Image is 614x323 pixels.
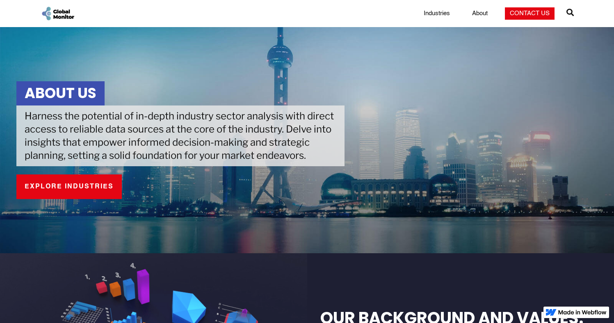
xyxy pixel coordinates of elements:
[558,310,607,315] img: Made in Webflow
[16,105,345,166] div: Harness the potential of in-depth industry sector analysis with direct access to reliable data so...
[16,174,122,199] a: EXPLORE INDUSTRIES
[419,9,455,18] a: Industries
[505,7,555,20] a: Contact Us
[16,81,105,105] h1: About Us
[566,5,574,22] a: 
[566,7,574,18] span: 
[41,6,75,21] a: home
[467,9,493,18] a: About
